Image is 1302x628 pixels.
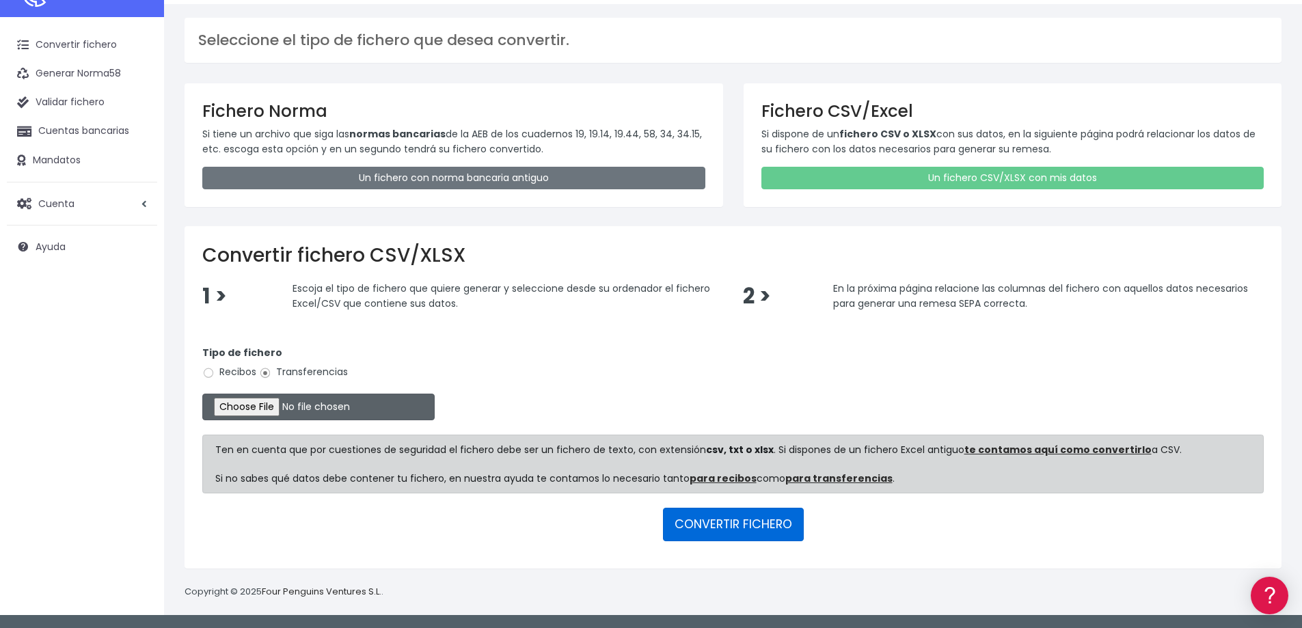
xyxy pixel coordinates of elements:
[7,146,157,175] a: Mandatos
[785,472,893,485] a: para transferencias
[14,151,260,164] div: Convertir ficheros
[690,472,757,485] a: para recibos
[14,293,260,314] a: General
[14,271,260,284] div: Facturación
[293,282,710,310] span: Escoja el tipo de fichero que quiere generar y seleccione desde su ordenador el fichero Excel/CSV...
[14,328,260,341] div: Programadores
[14,236,260,258] a: Perfiles de empresas
[7,189,157,218] a: Cuenta
[743,282,771,311] span: 2 >
[663,508,804,541] button: CONVERTIR FICHERO
[202,346,282,359] strong: Tipo de fichero
[706,443,774,456] strong: csv, txt o xlsx
[259,365,348,379] label: Transferencias
[38,196,74,210] span: Cuenta
[202,101,705,121] h3: Fichero Norma
[14,173,260,194] a: Formatos
[202,282,227,311] span: 1 >
[839,127,936,141] strong: fichero CSV o XLSX
[202,435,1264,493] div: Ten en cuenta que por cuestiones de seguridad el fichero debe ser un fichero de texto, con extens...
[7,59,157,88] a: Generar Norma58
[262,585,381,598] a: Four Penguins Ventures S.L.
[14,194,260,215] a: Problemas habituales
[185,585,383,599] p: Copyright © 2025 .
[833,282,1248,310] span: En la próxima página relacione las columnas del fichero con aquellos datos necesarios para genera...
[761,126,1264,157] p: Si dispone de un con sus datos, en la siguiente página podrá relacionar los datos de su fichero c...
[202,167,705,189] a: Un fichero con norma bancaria antiguo
[7,31,157,59] a: Convertir fichero
[36,240,66,254] span: Ayuda
[14,215,260,236] a: Videotutoriales
[202,126,705,157] p: Si tiene un archivo que siga las de la AEB de los cuadernos 19, 19.14, 19.44, 58, 34, 34.15, etc....
[7,117,157,146] a: Cuentas bancarias
[761,167,1264,189] a: Un fichero CSV/XLSX con mis datos
[198,31,1268,49] h3: Seleccione el tipo de fichero que desea convertir.
[14,366,260,390] button: Contáctanos
[7,88,157,117] a: Validar fichero
[202,244,1264,267] h2: Convertir fichero CSV/XLSX
[14,95,260,108] div: Información general
[964,443,1152,456] a: te contamos aquí como convertirlo
[7,232,157,261] a: Ayuda
[761,101,1264,121] h3: Fichero CSV/Excel
[349,127,446,141] strong: normas bancarias
[14,349,260,370] a: API
[202,365,256,379] label: Recibos
[14,116,260,137] a: Información general
[188,394,263,407] a: POWERED BY ENCHANT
